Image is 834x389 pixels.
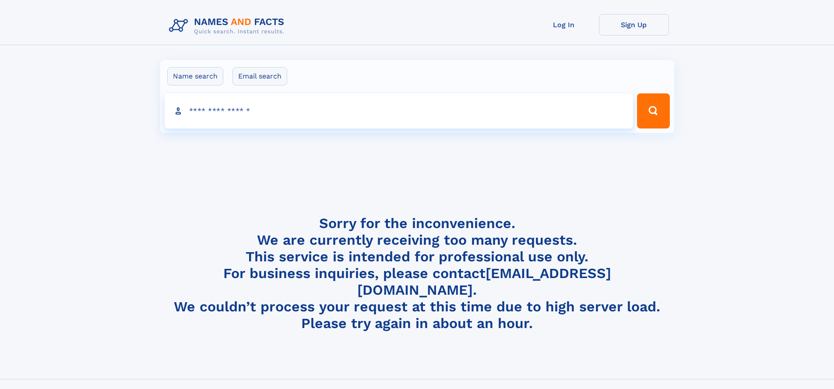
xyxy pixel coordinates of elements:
[357,265,611,298] a: [EMAIL_ADDRESS][DOMAIN_NAME]
[637,93,669,128] button: Search Button
[165,215,669,332] h4: Sorry for the inconvenience. We are currently receiving too many requests. This service is intend...
[165,93,633,128] input: search input
[167,67,223,86] label: Name search
[599,14,669,36] a: Sign Up
[165,14,292,38] img: Logo Names and Facts
[529,14,599,36] a: Log In
[232,67,287,86] label: Email search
